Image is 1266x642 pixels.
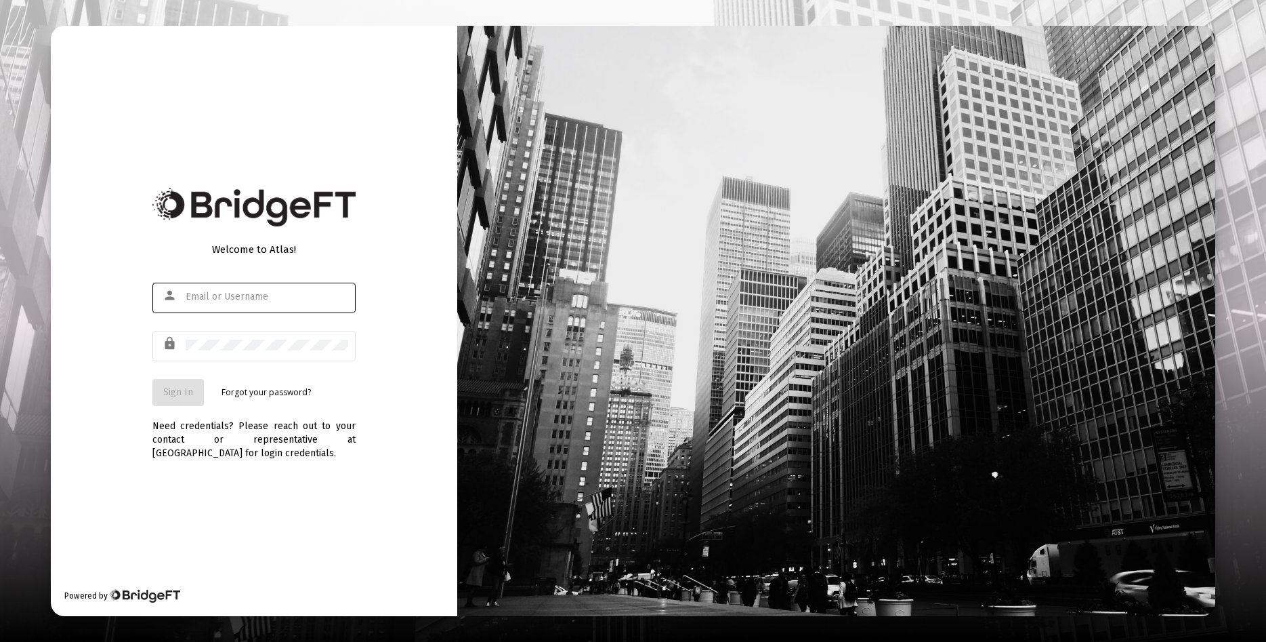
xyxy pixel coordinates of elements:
[152,188,356,226] img: Bridge Financial Technology Logo
[152,406,356,460] div: Need credentials? Please reach out to your contact or representative at [GEOGRAPHIC_DATA] for log...
[163,336,179,352] mat-icon: lock
[64,589,180,603] div: Powered by
[109,589,180,603] img: Bridge Financial Technology Logo
[152,243,356,256] div: Welcome to Atlas!
[163,386,193,398] span: Sign In
[221,386,311,399] a: Forgot your password?
[163,287,179,304] mat-icon: person
[186,292,348,302] input: Email or Username
[152,379,204,406] button: Sign In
